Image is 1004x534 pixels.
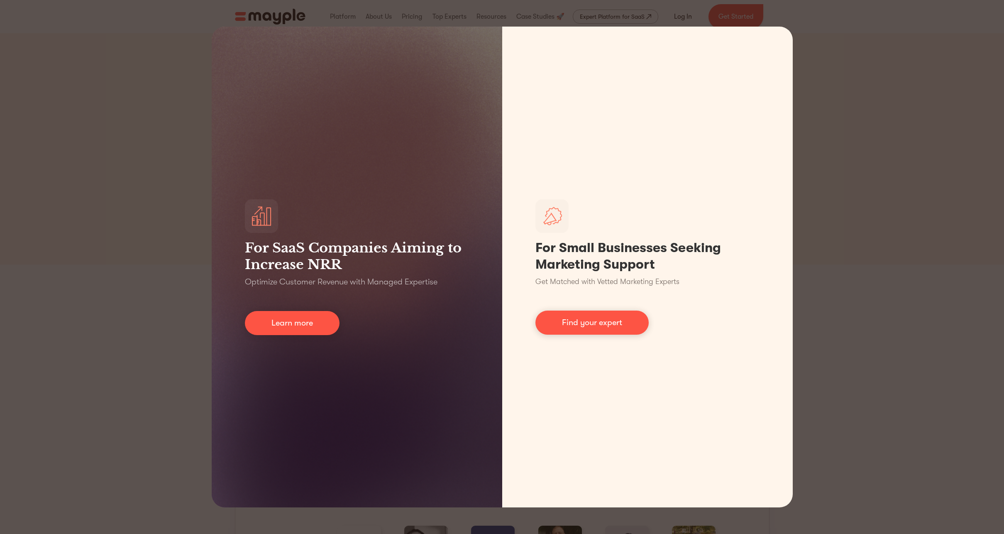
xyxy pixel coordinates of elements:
p: Optimize Customer Revenue with Managed Expertise [245,276,437,288]
p: Get Matched with Vetted Marketing Experts [535,276,679,287]
a: Learn more [245,311,340,335]
h1: For Small Businesses Seeking Marketing Support [535,240,760,273]
a: Find your expert [535,311,649,335]
h3: For SaaS Companies Aiming to Increase NRR [245,240,469,273]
